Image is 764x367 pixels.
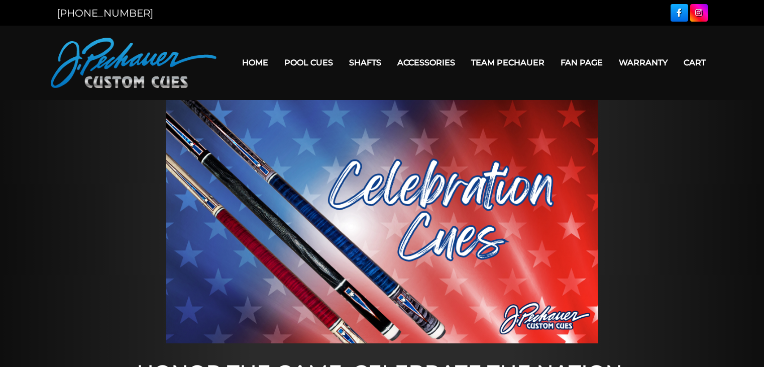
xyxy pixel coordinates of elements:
a: Warranty [611,50,676,75]
a: Pool Cues [276,50,341,75]
a: Accessories [389,50,463,75]
a: Cart [676,50,714,75]
a: Home [234,50,276,75]
a: [PHONE_NUMBER] [57,7,153,19]
a: Fan Page [553,50,611,75]
a: Team Pechauer [463,50,553,75]
img: Pechauer Custom Cues [51,38,216,88]
a: Shafts [341,50,389,75]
